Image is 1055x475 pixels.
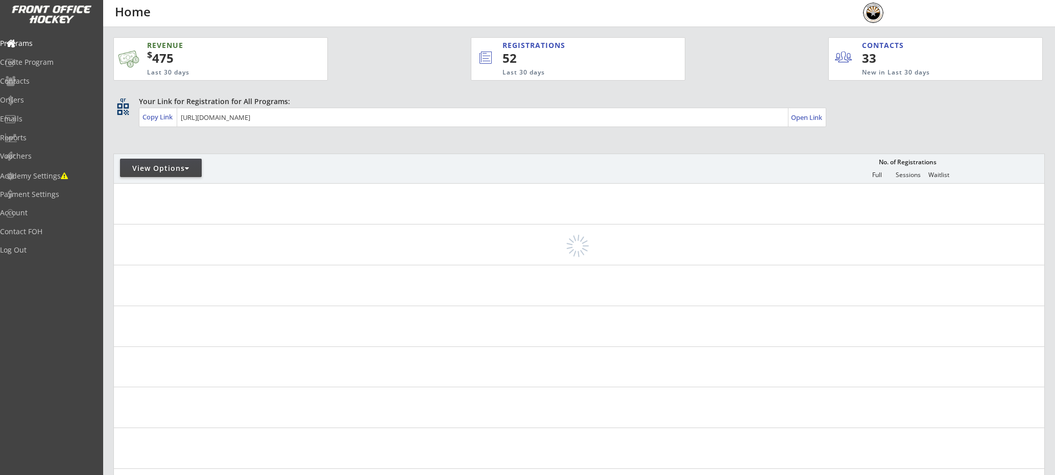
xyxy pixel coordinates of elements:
[115,102,131,117] button: qr_code
[116,96,129,103] div: qr
[147,48,152,61] sup: $
[147,40,278,51] div: REVENUE
[791,113,823,122] div: Open Link
[862,68,995,77] div: New in Last 30 days
[139,96,1013,107] div: Your Link for Registration for All Programs:
[791,110,823,124] a: Open Link
[893,171,923,179] div: Sessions
[923,171,954,179] div: Waitlist
[862,49,925,67] div: 33
[861,171,892,179] div: Full
[120,163,202,173] div: View Options
[502,68,643,77] div: Last 30 days
[142,112,175,121] div: Copy Link
[876,159,939,166] div: No. of Registrations
[862,40,908,51] div: CONTACTS
[147,49,295,67] div: 475
[502,40,637,51] div: REGISTRATIONS
[502,49,651,67] div: 52
[147,68,278,77] div: Last 30 days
